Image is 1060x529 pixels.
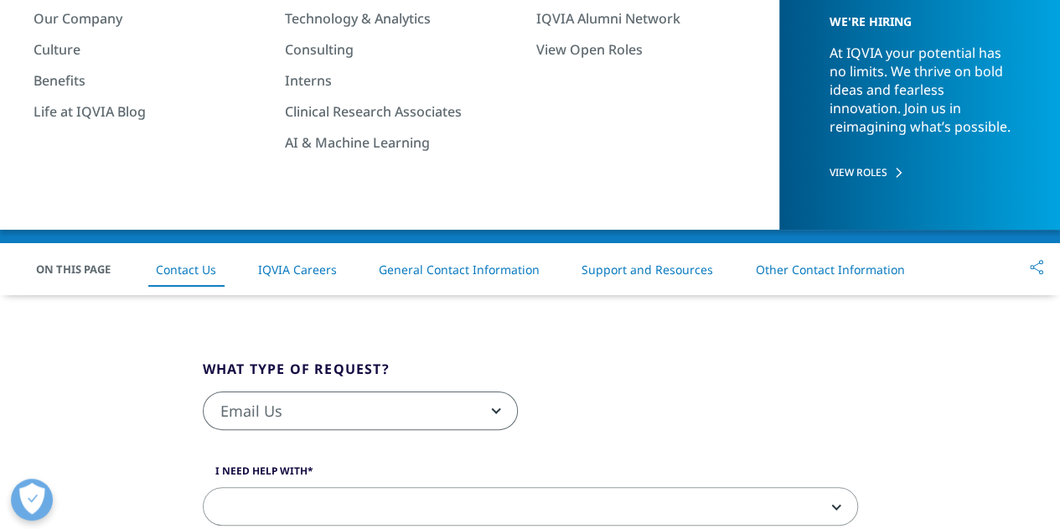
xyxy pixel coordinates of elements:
[830,165,1011,179] a: VIEW ROLES
[203,464,858,487] label: I need help with
[285,102,520,121] a: Clinical Research Associates
[536,40,771,59] a: View Open Roles
[755,262,904,277] a: Other Contact Information
[285,71,520,90] a: Interns
[36,261,128,277] span: On This Page
[156,262,216,277] a: Contact Us
[203,359,390,392] legend: What type of request?
[11,479,53,521] button: Open Preferences
[34,40,268,59] a: Culture
[830,44,1011,151] p: At IQVIA your potential has no limits. We thrive on bold ideas and fearless innovation. Join us i...
[204,392,517,431] span: Email Us
[34,9,268,28] a: Our Company
[285,40,520,59] a: Consulting
[379,262,540,277] a: General Contact Information
[285,133,520,152] a: AI & Machine Learning
[34,102,268,121] a: Life at IQVIA Blog
[285,9,520,28] a: Technology & Analytics
[582,262,713,277] a: Support and Resources
[258,262,337,277] a: IQVIA Careers
[203,392,518,430] span: Email Us
[536,9,771,28] a: IQVIA Alumni Network
[34,71,268,90] a: Benefits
